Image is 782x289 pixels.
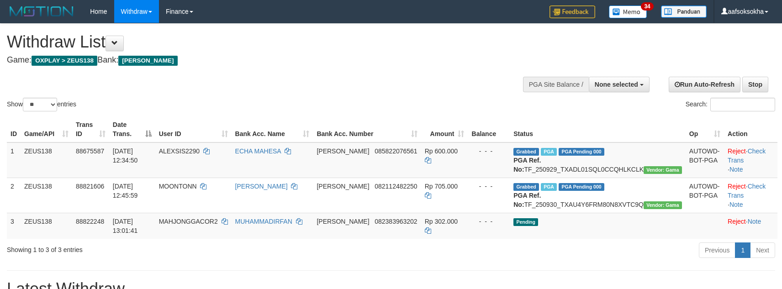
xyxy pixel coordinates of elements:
[513,148,539,156] span: Grabbed
[513,157,541,173] b: PGA Ref. No:
[728,218,746,225] a: Reject
[644,166,682,174] span: Vendor URL: https://trx31.1velocity.biz
[471,147,506,156] div: - - -
[510,178,686,213] td: TF_250930_TXAU4Y6FRM80N8XVTC9Q
[7,56,512,65] h4: Game: Bank:
[559,148,604,156] span: PGA Pending
[513,192,541,208] b: PGA Ref. No:
[559,183,604,191] span: PGA Pending
[609,5,647,18] img: Button%20Memo.svg
[742,77,768,92] a: Stop
[724,116,777,142] th: Action
[7,213,21,239] td: 3
[686,142,724,178] td: AUTOWD-BOT-PGA
[113,147,138,164] span: [DATE] 12:34:50
[735,242,750,258] a: 1
[728,147,746,155] a: Reject
[159,183,197,190] span: MOONTONN
[32,56,97,66] span: OXPLAY > ZEUS138
[510,142,686,178] td: TF_250929_TXADL01SQL0CCQHLKCLK
[728,183,766,199] a: Check Trans
[109,116,155,142] th: Date Trans.: activate to sort column descending
[375,218,417,225] span: Copy 082383963202 to clipboard
[317,183,369,190] span: [PERSON_NAME]
[7,142,21,178] td: 1
[728,183,746,190] a: Reject
[155,116,232,142] th: User ID: activate to sort column ascending
[317,218,369,225] span: [PERSON_NAME]
[313,116,421,142] th: Bank Acc. Number: activate to sort column ascending
[159,147,200,155] span: ALEXSIS2290
[76,218,104,225] span: 88822248
[21,142,72,178] td: ZEUS138
[748,218,761,225] a: Note
[7,98,76,111] label: Show entries
[729,166,743,173] a: Note
[375,147,417,155] span: Copy 085822076561 to clipboard
[21,213,72,239] td: ZEUS138
[468,116,510,142] th: Balance
[425,183,458,190] span: Rp 705.000
[724,178,777,213] td: · ·
[7,33,512,51] h1: Withdraw List
[669,77,740,92] a: Run Auto-Refresh
[523,77,589,92] div: PGA Site Balance /
[421,116,468,142] th: Amount: activate to sort column ascending
[471,217,506,226] div: - - -
[644,201,682,209] span: Vendor URL: https://trx31.1velocity.biz
[113,218,138,234] span: [DATE] 13:01:41
[724,213,777,239] td: ·
[23,98,57,111] select: Showentries
[118,56,177,66] span: [PERSON_NAME]
[317,147,369,155] span: [PERSON_NAME]
[72,116,109,142] th: Trans ID: activate to sort column ascending
[728,147,766,164] a: Check Trans
[699,242,735,258] a: Previous
[21,116,72,142] th: Game/API: activate to sort column ascending
[541,148,557,156] span: Marked by aafpengsreynich
[7,5,76,18] img: MOTION_logo.png
[589,77,650,92] button: None selected
[21,178,72,213] td: ZEUS138
[7,116,21,142] th: ID
[471,182,506,191] div: - - -
[541,183,557,191] span: Marked by aafpengsreynich
[7,242,319,254] div: Showing 1 to 3 of 3 entries
[425,147,458,155] span: Rp 600.000
[235,183,288,190] a: [PERSON_NAME]
[686,98,775,111] label: Search:
[686,178,724,213] td: AUTOWD-BOT-PGA
[724,142,777,178] td: · ·
[661,5,707,18] img: panduan.png
[235,147,281,155] a: ECHA MAHESA
[513,183,539,191] span: Grabbed
[513,218,538,226] span: Pending
[235,218,292,225] a: MUHAMMADIRFAN
[76,147,104,155] span: 88675587
[510,116,686,142] th: Status
[113,183,138,199] span: [DATE] 12:45:59
[425,218,458,225] span: Rp 302.000
[375,183,417,190] span: Copy 082112482250 to clipboard
[686,116,724,142] th: Op: activate to sort column ascending
[641,2,653,11] span: 34
[750,242,775,258] a: Next
[7,178,21,213] td: 2
[595,81,638,88] span: None selected
[76,183,104,190] span: 88821606
[710,98,775,111] input: Search:
[729,201,743,208] a: Note
[232,116,313,142] th: Bank Acc. Name: activate to sort column ascending
[159,218,218,225] span: MAHJONGGACOR2
[550,5,595,18] img: Feedback.jpg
